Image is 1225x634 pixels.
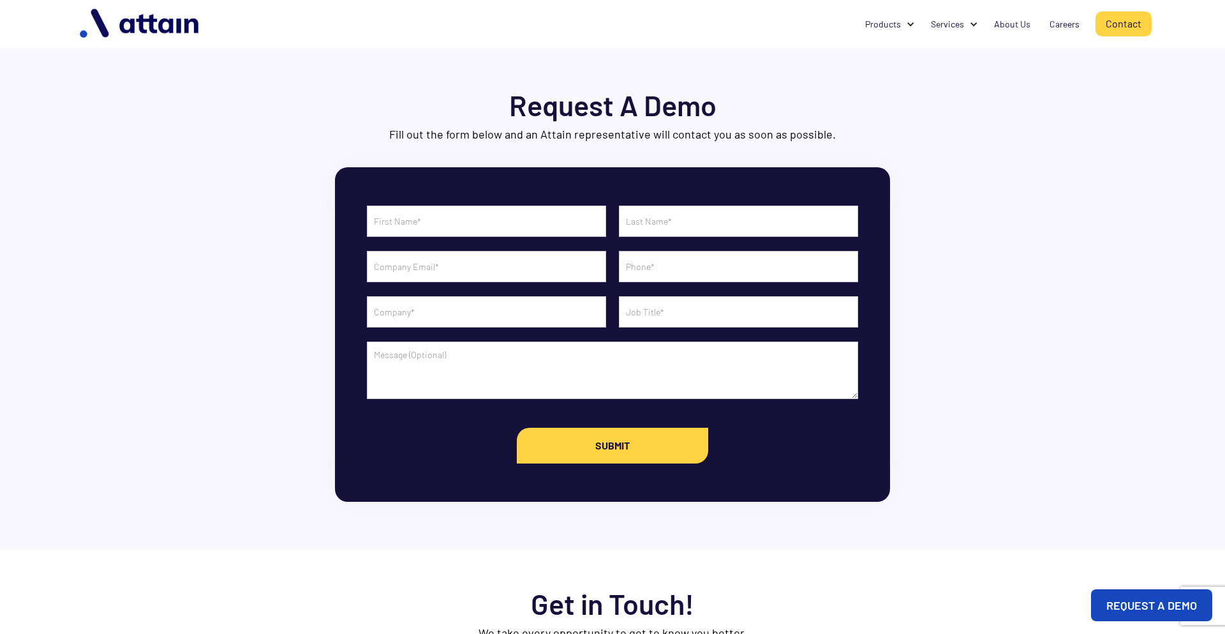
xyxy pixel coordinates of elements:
[166,588,1059,619] h1: Get in Touch!
[73,4,207,44] img: logo
[619,296,858,328] input: Job Title*
[994,18,1030,31] div: About Us
[367,206,606,237] input: First Name*
[619,251,858,282] input: Phone*
[166,126,1059,142] p: Fill out the form below and an Attain representative will contact you as soon as possible.
[360,206,865,464] form: Contact Form
[367,296,606,328] input: Company*
[931,18,964,31] div: Services
[856,12,921,36] div: Products
[921,12,984,36] div: Services
[1050,18,1080,31] div: Careers
[367,251,606,282] input: Company Email*
[619,206,858,237] input: Last Name*
[517,428,708,464] input: Submit
[166,89,1059,120] h1: Request A Demo
[1040,12,1089,36] a: Careers
[1095,11,1152,36] a: Contact
[984,12,1040,36] a: About Us
[1091,589,1212,621] a: REQUEST A DEMO
[865,18,901,31] div: Products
